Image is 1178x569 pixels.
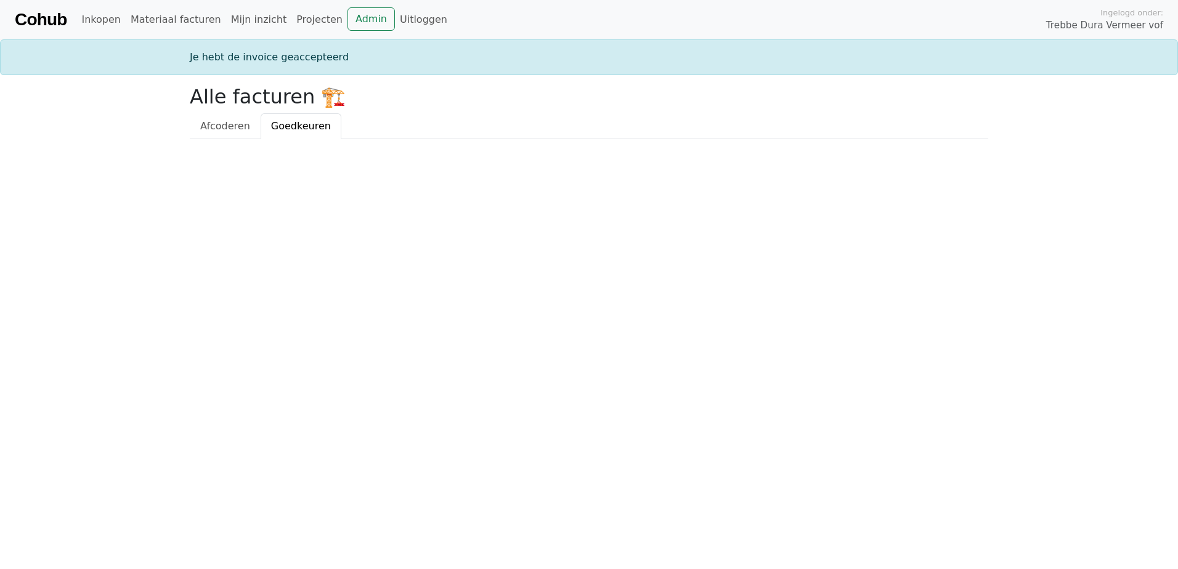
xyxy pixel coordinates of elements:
[182,50,996,65] div: Je hebt de invoice geaccepteerd
[200,120,250,132] span: Afcoderen
[126,7,226,32] a: Materiaal facturen
[226,7,292,32] a: Mijn inzicht
[15,5,67,34] a: Cohub
[190,85,988,108] h2: Alle facturen 🏗️
[190,113,261,139] a: Afcoderen
[347,7,395,31] a: Admin
[395,7,452,32] a: Uitloggen
[291,7,347,32] a: Projecten
[76,7,125,32] a: Inkopen
[261,113,341,139] a: Goedkeuren
[271,120,331,132] span: Goedkeuren
[1100,7,1163,18] span: Ingelogd onder:
[1046,18,1163,33] span: Trebbe Dura Vermeer vof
